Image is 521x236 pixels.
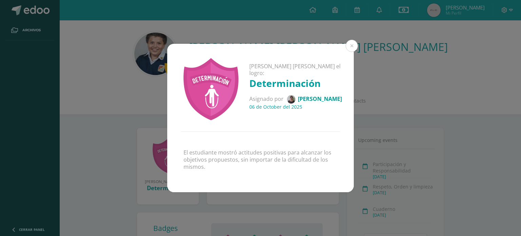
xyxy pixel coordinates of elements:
h4: 06 de October del 2025 [249,104,348,110]
button: Close (Esc) [346,40,358,52]
p: [PERSON_NAME] [PERSON_NAME] el logro: [249,63,348,77]
p: Asignado por [249,95,348,104]
span: [PERSON_NAME] [298,95,342,103]
p: El estudiante mostró actitudes positivas para alcanzar los objetivos propuestos, sin importar de ... [184,149,337,170]
img: efaf0083eb49d8abd5fb2d142beff567.png [287,95,295,104]
h1: Determinación [249,77,348,90]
